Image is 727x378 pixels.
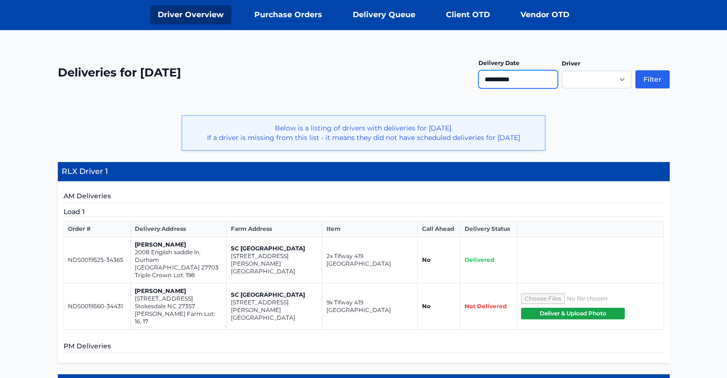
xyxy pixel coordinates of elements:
[230,245,318,252] p: SC [GEOGRAPHIC_DATA]
[464,256,494,263] span: Delivered
[247,5,330,24] a: Purchase Orders
[230,291,318,299] p: SC [GEOGRAPHIC_DATA]
[135,241,222,248] p: [PERSON_NAME]
[68,256,127,264] p: NDS0019525-34365
[230,268,318,275] p: [GEOGRAPHIC_DATA]
[227,221,322,237] th: Farm Address
[513,5,577,24] a: Vendor OTD
[464,302,506,310] span: Not Delivered
[438,5,498,24] a: Client OTD
[135,287,222,295] p: [PERSON_NAME]
[150,5,231,24] a: Driver Overview
[131,221,227,237] th: Delivery Address
[68,302,127,310] p: NDS0019560-34431
[230,252,318,268] p: [STREET_ADDRESS][PERSON_NAME]
[322,283,418,330] td: 9x Tifway 419 [GEOGRAPHIC_DATA]
[190,123,537,142] p: Below is a listing of drivers with deliveries for [DATE]. If a driver is missing from this list -...
[521,308,625,319] button: Deliver & Upload Photo
[135,302,222,310] p: Stokesdale NC 27357
[135,271,222,279] p: Triple Crown Lot: 198
[422,302,430,310] strong: No
[58,162,670,182] h4: RLX Driver 1
[64,221,131,237] th: Order #
[135,256,222,271] p: Durham [GEOGRAPHIC_DATA] 27703
[64,341,664,353] h5: PM Deliveries
[64,191,664,203] h5: AM Deliveries
[635,70,670,88] button: Filter
[345,5,423,24] a: Delivery Queue
[478,59,520,66] label: Delivery Date
[460,221,517,237] th: Delivery Status
[418,221,460,237] th: Call Ahead
[135,295,222,302] p: [STREET_ADDRESS]
[230,299,318,314] p: [STREET_ADDRESS][PERSON_NAME]
[64,207,664,217] h5: Load 1
[58,65,181,80] h2: Deliveries for [DATE]
[322,221,418,237] th: Item
[135,310,222,325] p: [PERSON_NAME] Farm Lot: 16, 17
[422,256,430,263] strong: No
[230,314,318,322] p: [GEOGRAPHIC_DATA]
[562,60,580,67] label: Driver
[322,237,418,283] td: 2x Tifway 419 [GEOGRAPHIC_DATA]
[135,248,222,256] p: 2008 English saddle ln.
